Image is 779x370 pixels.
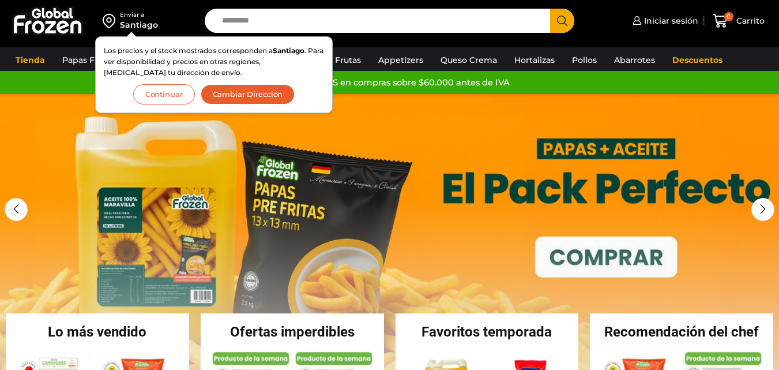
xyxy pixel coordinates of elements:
strong: Santiago [273,46,304,55]
a: Hortalizas [509,49,560,71]
button: Search button [550,9,574,33]
a: Queso Crema [435,49,503,71]
p: Los precios y el stock mostrados corresponden a . Para ver disponibilidad y precios en otras regi... [104,45,324,79]
a: Iniciar sesión [630,9,698,32]
a: Pollos [566,49,603,71]
span: Iniciar sesión [641,15,698,27]
span: Carrito [733,15,765,27]
img: address-field-icon.svg [103,11,120,31]
h2: Lo más vendido [6,325,189,339]
button: Continuar [133,84,195,104]
a: Abarrotes [608,49,661,71]
a: 0 Carrito [710,8,767,35]
button: Cambiar Dirección [201,84,295,104]
span: 0 [724,12,733,21]
h2: Favoritos temporada [396,325,579,339]
a: Appetizers [372,49,429,71]
a: Descuentos [667,49,728,71]
div: Next slide [751,198,774,221]
h2: Ofertas imperdibles [201,325,384,339]
div: Santiago [120,19,158,31]
a: Papas Fritas [57,49,118,71]
a: Tienda [10,49,51,71]
h2: Recomendación del chef [590,325,773,339]
div: Previous slide [5,198,28,221]
div: Enviar a [120,11,158,19]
